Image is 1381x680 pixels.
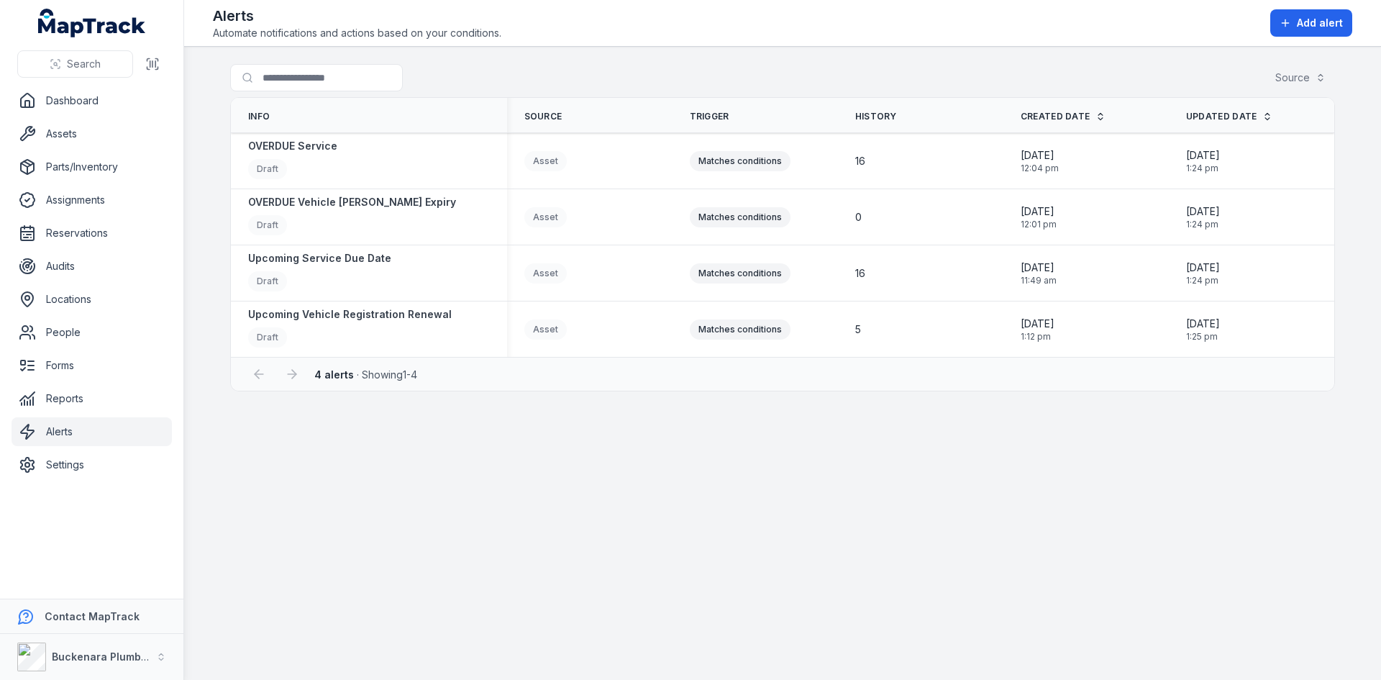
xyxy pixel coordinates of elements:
div: Asset [524,319,567,340]
span: Add alert [1297,16,1343,30]
a: MapTrack [38,9,146,37]
a: Updated Date [1186,111,1273,122]
span: Info [248,111,270,122]
time: 9/8/2025, 1:24:55 PM [1186,260,1220,286]
span: 1:25 pm [1186,331,1220,343]
span: 12:04 pm [1021,163,1059,174]
div: Matches conditions [690,263,790,284]
strong: OVERDUE Service [248,139,337,153]
a: Reports [12,384,172,413]
span: 16 [855,154,865,168]
a: People [12,318,172,347]
span: Source [524,111,562,122]
span: Created Date [1021,111,1090,122]
span: [DATE] [1186,260,1220,275]
time: 9/8/2025, 12:01:43 PM [1021,204,1057,230]
div: Draft [248,215,287,235]
a: OVERDUE ServiceDraft [248,139,337,183]
span: Updated Date [1186,111,1257,122]
a: Upcoming Vehicle Registration RenewalDraft [248,307,452,351]
span: [DATE] [1186,148,1220,163]
span: 12:01 pm [1021,219,1057,230]
a: Alerts [12,417,172,446]
span: 1:12 pm [1021,331,1054,343]
a: Created Date [1021,111,1106,122]
span: Automate notifications and actions based on your conditions. [213,26,501,40]
div: Matches conditions [690,151,790,171]
h2: Alerts [213,6,501,26]
span: 5 [855,322,861,337]
a: Parts/Inventory [12,153,172,181]
strong: Upcoming Vehicle Registration Renewal [248,307,452,322]
button: Add alert [1270,9,1352,37]
a: OVERDUE Vehicle [PERSON_NAME] ExpiryDraft [248,195,456,239]
div: Asset [524,263,567,284]
button: Search [17,50,133,78]
time: 9/8/2025, 1:25:00 PM [1186,317,1220,343]
span: Trigger [690,111,729,122]
div: Asset [524,207,567,227]
time: 9/8/2025, 12:04:57 PM [1021,148,1059,174]
a: Settings [12,450,172,479]
time: 6/27/2025, 1:12:29 PM [1021,317,1054,343]
time: 9/8/2025, 1:24:39 PM [1186,148,1220,174]
span: [DATE] [1021,260,1057,275]
a: Audits [12,252,172,281]
span: [DATE] [1186,204,1220,219]
a: Locations [12,285,172,314]
span: 1:24 pm [1186,163,1220,174]
div: Matches conditions [690,207,790,227]
a: Dashboard [12,86,172,115]
strong: Buckenara Plumbing Gas & Electrical [52,650,241,663]
time: 9/8/2025, 1:24:49 PM [1186,204,1220,230]
span: 1:24 pm [1186,275,1220,286]
span: Search [67,57,101,71]
span: History [855,111,897,122]
div: Asset [524,151,567,171]
strong: Contact MapTrack [45,610,140,622]
a: Forms [12,351,172,380]
div: Matches conditions [690,319,790,340]
span: 11:49 am [1021,275,1057,286]
span: [DATE] [1186,317,1220,331]
strong: 4 alerts [314,368,354,381]
button: Source [1266,64,1335,91]
span: 1:24 pm [1186,219,1220,230]
a: Assignments [12,186,172,214]
span: [DATE] [1021,204,1057,219]
span: [DATE] [1021,148,1059,163]
span: 16 [855,266,865,281]
a: Reservations [12,219,172,248]
a: Upcoming Service Due DateDraft [248,251,391,295]
span: 0 [855,210,862,225]
span: · Showing 1 - 4 [314,368,417,381]
time: 9/8/2025, 11:49:54 AM [1021,260,1057,286]
span: [DATE] [1021,317,1054,331]
div: Draft [248,271,287,291]
strong: OVERDUE Vehicle [PERSON_NAME] Expiry [248,195,456,209]
a: Assets [12,119,172,148]
strong: Upcoming Service Due Date [248,251,391,266]
div: Draft [248,159,287,179]
div: Draft [248,327,287,348]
